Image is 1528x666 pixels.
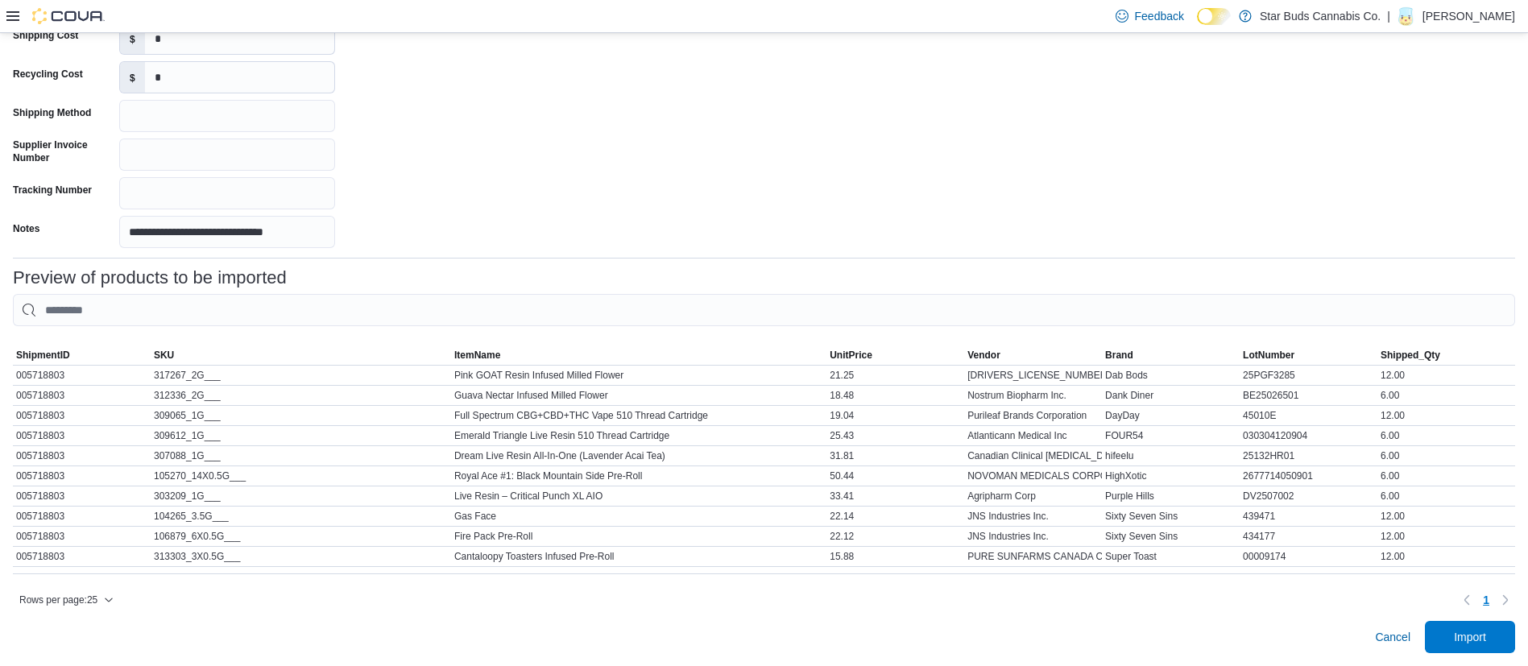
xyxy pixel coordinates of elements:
[1240,507,1377,526] div: 439471
[1377,406,1515,425] div: 12.00
[1102,507,1240,526] div: Sixty Seven Sins
[19,594,97,606] span: Rows per page : 25
[1476,587,1496,613] button: Page 1 of 1
[1105,349,1133,362] span: Brand
[826,466,964,486] div: 50.44
[1102,547,1240,566] div: Super Toast
[151,446,451,465] div: 307088_1G___
[13,222,39,235] label: Notes
[151,547,451,566] div: 313303_3X0.5G___
[967,349,1000,362] span: Vendor
[1377,345,1515,365] button: Shipped_Qty
[1240,406,1377,425] div: 45010E
[1377,466,1515,486] div: 6.00
[151,507,451,526] div: 104265_3.5G___
[1457,587,1515,613] nav: Pagination for table: MemoryTable from EuiInMemoryTable
[451,547,826,566] div: Cantaloopy Toasters Infused Pre-Roll
[1197,8,1231,25] input: Dark Mode
[964,426,1102,445] div: Atlanticann Medical Inc
[16,349,70,362] span: ShipmentID
[13,446,151,465] div: 005718803
[13,106,91,119] label: Shipping Method
[1369,621,1417,653] button: Cancel
[1387,6,1390,26] p: |
[1240,466,1377,486] div: 2677714050901
[964,547,1102,566] div: PURE SUNFARMS CANADA CORP.
[830,349,872,362] span: UnitPrice
[154,349,174,362] span: SKU
[1240,426,1377,445] div: 030304120904
[13,345,151,365] button: ShipmentID
[451,406,826,425] div: Full Spectrum CBG+CBD+THC Vape 510 Thread Cartridge
[1425,621,1515,653] button: Import
[1102,345,1240,365] button: Brand
[1377,486,1515,506] div: 6.00
[1102,486,1240,506] div: Purple Hills
[826,527,964,546] div: 22.12
[964,466,1102,486] div: NOVOMAN MEDICALS CORPORATION DBA NOVOMAN MEDICALS
[451,486,826,506] div: Live Resin – Critical Punch XL AIO
[1375,629,1410,645] span: Cancel
[826,446,964,465] div: 31.81
[1483,592,1489,608] span: 1
[964,527,1102,546] div: JNS Industries Inc.
[826,426,964,445] div: 25.43
[13,507,151,526] div: 005718803
[13,268,287,287] h3: Preview of products to be imported
[1102,446,1240,465] div: hifeelu
[151,366,451,385] div: 317267_2G___
[1476,587,1496,613] ul: Pagination for table: MemoryTable from EuiInMemoryTable
[13,139,113,164] label: Supplier Invoice Number
[1102,366,1240,385] div: Dab Bods
[1454,629,1486,645] span: Import
[13,527,151,546] div: 005718803
[451,366,826,385] div: Pink GOAT Resin Infused Milled Flower
[1260,6,1381,26] p: Star Buds Cannabis Co.
[964,486,1102,506] div: Agripharm Corp
[1240,446,1377,465] div: 25132HR01
[1381,349,1440,362] span: Shipped_Qty
[1240,547,1377,566] div: 00009174
[1102,466,1240,486] div: HighXotic
[826,547,964,566] div: 15.88
[1240,527,1377,546] div: 434177
[13,29,78,42] label: Shipping Cost
[964,507,1102,526] div: JNS Industries Inc.
[1240,386,1377,405] div: BE25026501
[964,406,1102,425] div: Purileaf Brands Corporation
[451,345,826,365] button: ItemName
[1377,507,1515,526] div: 12.00
[451,527,826,546] div: Fire Pack Pre-Roll
[1240,345,1377,365] button: LotNumber
[451,446,826,465] div: Dream Live Resin All-In-One (Lavender Acai Tea)
[13,466,151,486] div: 005718803
[1102,406,1240,425] div: DayDay
[964,345,1102,365] button: Vendor
[826,486,964,506] div: 33.41
[151,466,451,486] div: 105270_14X0.5G___
[1377,446,1515,465] div: 6.00
[151,406,451,425] div: 309065_1G___
[1377,527,1515,546] div: 12.00
[1377,547,1515,566] div: 12.00
[151,527,451,546] div: 106879_6X0.5G___
[13,386,151,405] div: 005718803
[13,426,151,445] div: 005718803
[120,23,145,54] label: $
[1102,527,1240,546] div: Sixty Seven Sins
[451,507,826,526] div: Gas Face
[13,590,120,610] button: Rows per page:25
[13,184,92,196] label: Tracking Number
[1240,486,1377,506] div: DV2507002
[451,466,826,486] div: Royal Ace #1: Black Mountain Side Pre-Roll
[1240,366,1377,385] div: 25PGF3285
[826,507,964,526] div: 22.14
[1457,590,1476,610] button: Previous page
[13,294,1515,326] input: This is a search bar. As you type, the results lower in the page will automatically filter.
[964,446,1102,465] div: Canadian Clinical [MEDICAL_DATA] Inc.
[1197,25,1198,26] span: Dark Mode
[454,349,500,362] span: ItemName
[826,366,964,385] div: 21.25
[1102,386,1240,405] div: Dank Diner
[1377,366,1515,385] div: 12.00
